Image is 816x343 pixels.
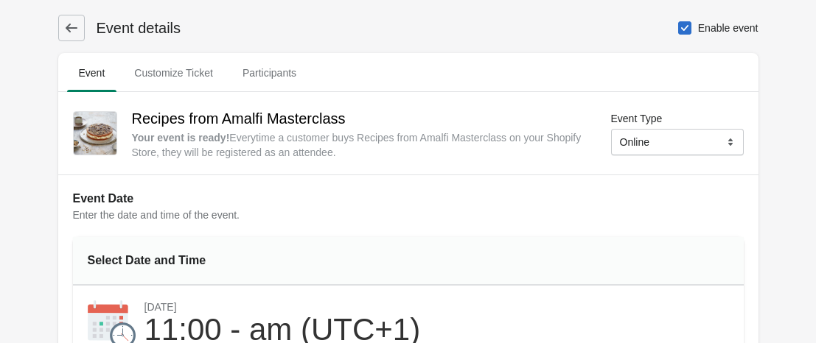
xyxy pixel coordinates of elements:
[73,209,240,221] span: Enter the date and time of the event.
[611,111,663,126] label: Event Type
[132,107,587,130] h2: Recipes from Amalfi Masterclass
[67,60,117,86] span: Event
[73,190,744,208] h2: Event Date
[231,60,308,86] span: Participants
[122,60,225,86] span: Customize Ticket
[132,132,230,144] strong: Your event is ready !
[132,130,587,160] div: Everytime a customer buys Recipes from Amalfi Masterclass on your Shopify Store, they will be reg...
[88,252,280,269] div: Select Date and Time
[698,21,759,35] span: Enable event
[74,112,116,155] img: p156_RPS2221_08.01.22_RPS_2221_Almalfi_D8__Torta_ricotta120_copy.jpg
[85,18,181,38] h1: Event details
[144,300,421,314] div: [DATE]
